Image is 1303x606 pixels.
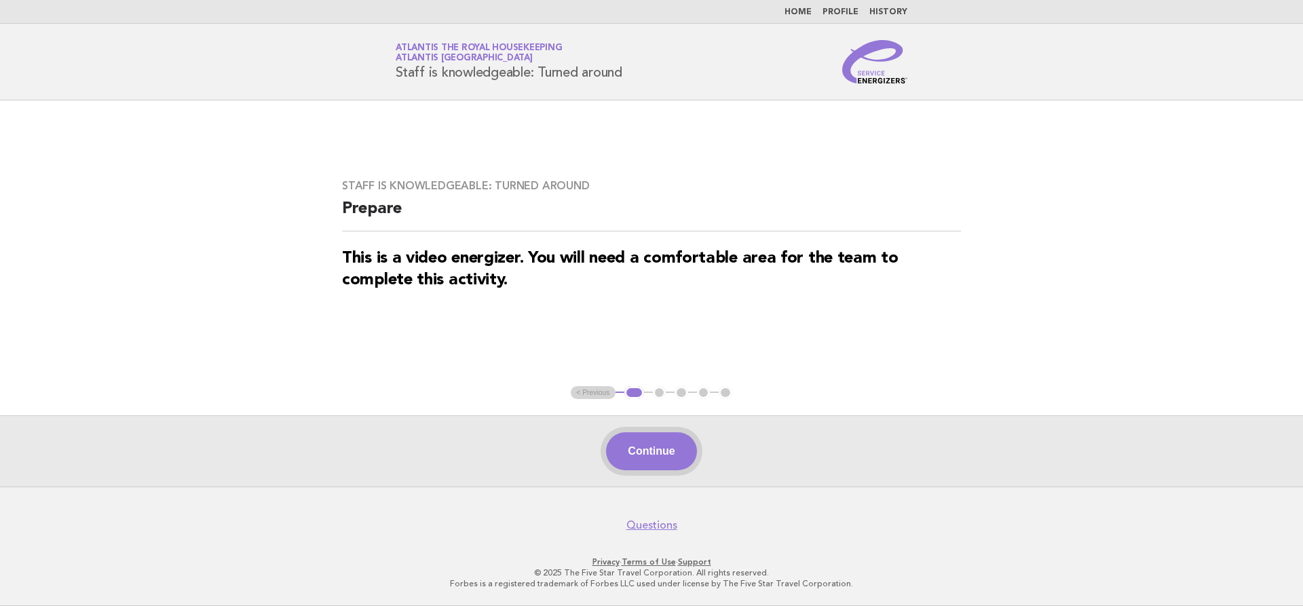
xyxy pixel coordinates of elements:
strong: This is a video energizer. You will need a comfortable area for the team to complete this activity. [342,250,899,288]
h3: Staff is knowledgeable: Turned around [342,179,961,193]
a: Home [785,8,812,16]
a: Terms of Use [622,557,676,567]
button: 1 [624,386,644,400]
a: Privacy [592,557,620,567]
a: Atlantis the Royal HousekeepingAtlantis [GEOGRAPHIC_DATA] [396,43,562,62]
a: Profile [823,8,858,16]
a: Support [678,557,711,567]
img: Service Energizers [842,40,907,83]
p: Forbes is a registered trademark of Forbes LLC used under license by The Five Star Travel Corpora... [236,578,1067,589]
a: History [869,8,907,16]
a: Questions [626,518,677,532]
span: Atlantis [GEOGRAPHIC_DATA] [396,54,533,63]
p: · · [236,556,1067,567]
h1: Staff is knowledgeable: Turned around [396,44,622,79]
button: Continue [606,432,696,470]
h2: Prepare [342,198,961,231]
p: © 2025 The Five Star Travel Corporation. All rights reserved. [236,567,1067,578]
